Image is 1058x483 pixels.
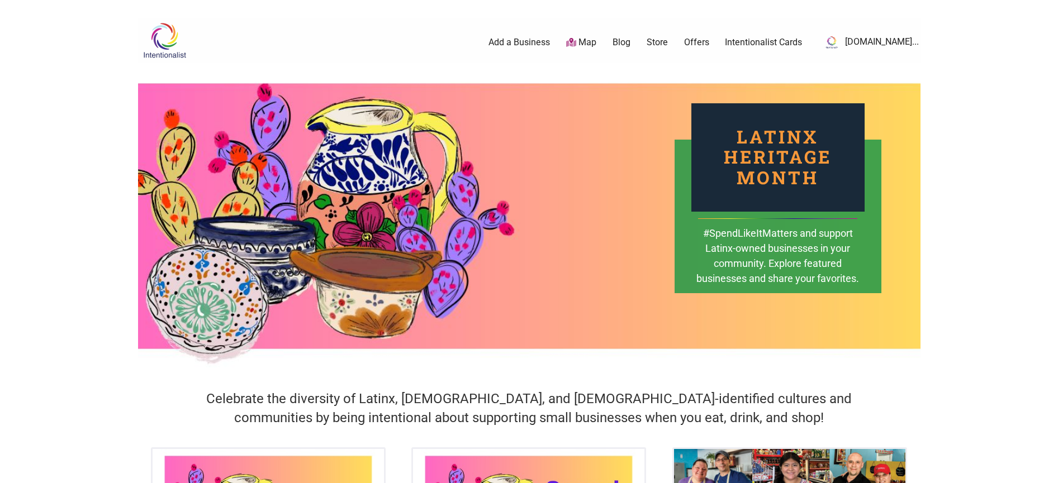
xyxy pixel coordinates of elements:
div: Latinx Heritage Month [691,103,865,212]
div: #SpendLikeItMatters and support Latinx-owned businesses in your community. Explore featured busin... [696,226,860,302]
a: Offers [684,36,709,49]
a: Intentionalist Cards [725,36,802,49]
a: Add a Business [488,36,550,49]
a: Map [566,36,596,49]
h4: Celebrate the diversity of Latinx, [DEMOGRAPHIC_DATA], and [DEMOGRAPHIC_DATA]-identified cultures... [177,390,881,427]
a: Blog [613,36,630,49]
a: Store [647,36,668,49]
img: Intentionalist [138,22,191,59]
a: [DOMAIN_NAME]... [818,32,919,52]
